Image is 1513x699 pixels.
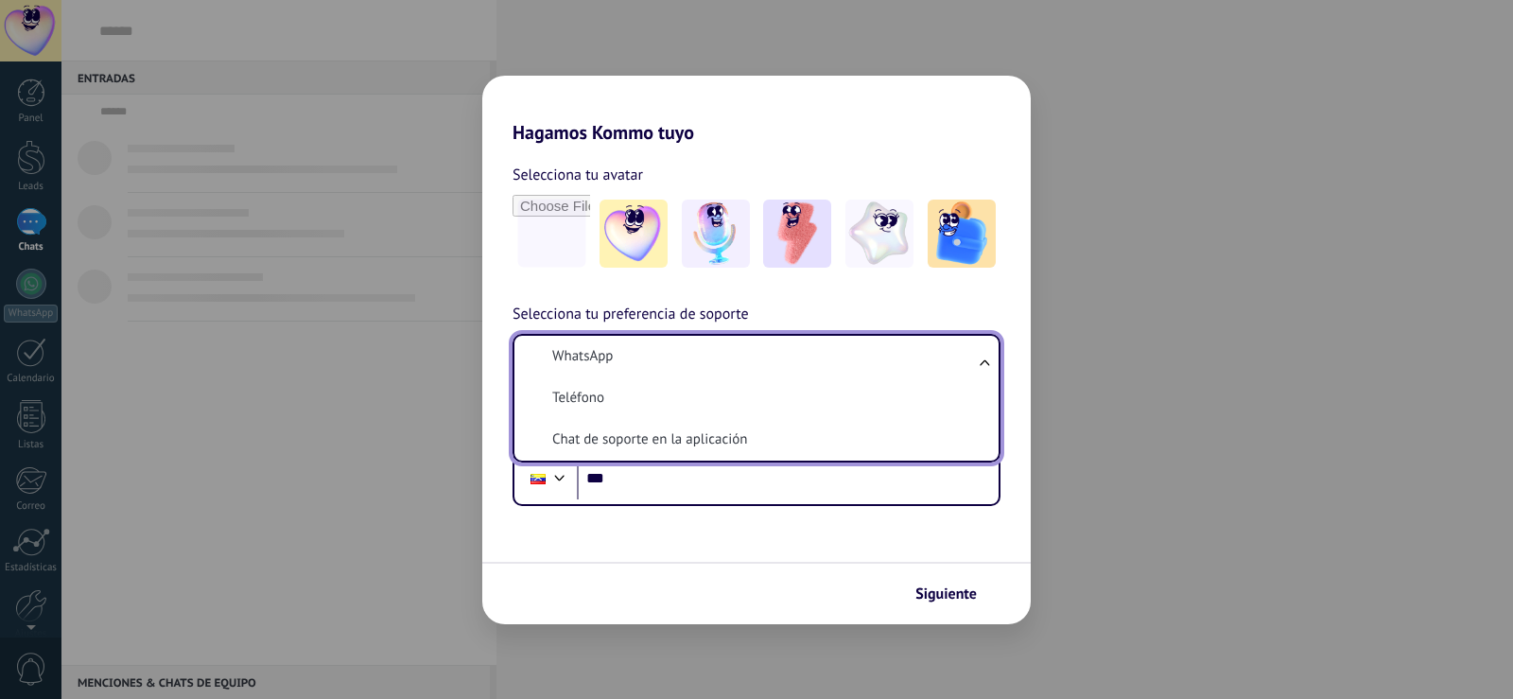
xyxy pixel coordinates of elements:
[552,389,604,408] span: Teléfono
[682,200,750,268] img: -2.jpeg
[482,76,1031,144] h2: Hagamos Kommo tuyo
[763,200,831,268] img: -3.jpeg
[513,303,749,327] span: Selecciona tu preferencia de soporte
[552,347,613,366] span: WhatsApp
[845,200,913,268] img: -4.jpeg
[907,578,1002,610] button: Siguiente
[915,587,977,601] span: Siguiente
[520,459,556,498] div: Venezuela: + 58
[552,430,747,449] span: Chat de soporte en la aplicación
[928,200,996,268] img: -5.jpeg
[513,163,643,187] span: Selecciona tu avatar
[600,200,668,268] img: -1.jpeg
